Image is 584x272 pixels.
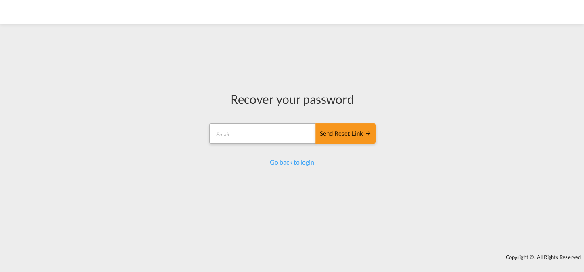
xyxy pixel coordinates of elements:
[320,129,371,138] div: Send reset link
[209,123,316,144] input: Email
[208,90,376,107] div: Recover your password
[365,130,371,136] md-icon: icon-arrow-right
[315,123,376,144] button: SEND RESET LINK
[270,158,314,166] a: Go back to login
